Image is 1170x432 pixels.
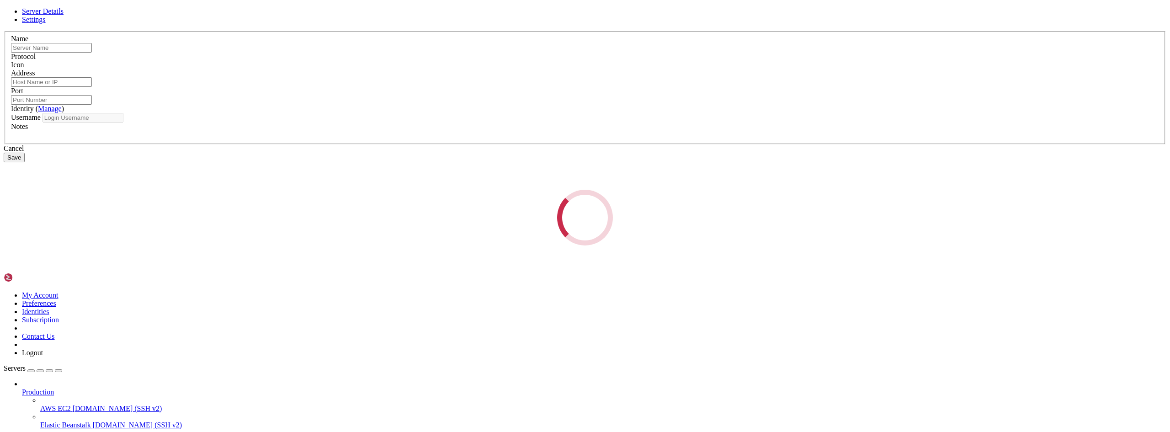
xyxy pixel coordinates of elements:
label: Icon [11,61,24,69]
div: (35, 46) [138,361,142,369]
a: My Account [22,291,58,299]
span: Nome do Banco de Dados: postgresql [4,268,128,276]
span: Acesso ao Portainer: [URL][TECHNICAL_ID] [4,206,150,213]
a: Servers [4,364,62,372]
span: AWS EC2 [40,405,71,412]
span: Senha: [SECURITY_DATA] [4,159,84,167]
span: Elastic Beanstalk [40,421,91,429]
span: Senha do Banco de Dados: PwcHj0DvYIe9H/WT7ZcZ1SMqp8NhzuNO2MhGMh4wTc0= [4,27,256,34]
span: Senha do Redis: V8+myTy4vIZHgvGtjCN5vZlGFzKGGb3e1tdv07NRu0Q= [4,299,223,307]
span: root@root:~/zpro_passaporte_shell# [4,361,128,369]
span: [DOMAIN_NAME] (SSH v2) [73,405,162,412]
a: Settings [22,16,46,23]
span: URL front: [URL][DOMAIN_NAME] [4,175,110,182]
span: FAQ: [URL][DOMAIN_NAME] [4,346,88,353]
span: URL back: [URL][DOMAIN_NAME] [4,190,106,198]
a: Server Details [22,7,64,15]
span: Senha do Redis: V8+myTy4vIZHgvGtjCN5vZlGFzKGGb3e1tdv07NRu0Q= [4,35,223,42]
span: FAQ: [URL][DOMAIN_NAME] [4,58,88,65]
span: [DOMAIN_NAME] (SSH v2) [93,421,182,429]
a: Identities [22,308,49,315]
span: Servers [4,364,26,372]
label: Identity [11,105,64,112]
img: Shellngn [4,273,56,282]
span: 💻 [7,81,15,89]
button: Save [4,153,25,162]
span: Senha: [SECURITY_DATA] [4,128,84,136]
span: Usuário: [EMAIL_ADDRESS][DOMAIN_NAME] [4,144,139,151]
span: Senha Usuario DeployZDG: oTfiE3e7RWiOfwAdo+riDg== [4,237,183,245]
input: Host Name or IP [11,77,92,87]
input: Login Username [43,113,123,123]
span: Usuario do Banco de Dados: zpro [4,252,117,260]
span: Firewall foi ativado, liberando acesso as portas 22, 443, 80 e 9000 [4,43,249,50]
span: Suporte: [URL][DOMAIN_NAME] [4,330,102,338]
span: Usuario do Banco de Dados: zpro [4,11,117,19]
div: Cancel [4,144,1166,153]
span: Firewall foi ativado, liberando acesso as portas 22, 443, 80 e 9000 [4,315,249,322]
label: Name [11,35,28,43]
div: Loading... [553,185,618,250]
span: Nome do Banco de Dados: postgresql [4,19,128,27]
span: Instalação concluída com Sucesso... [15,81,143,89]
label: Notes [11,123,28,130]
label: Protocol [11,53,36,60]
span: SuperAdmin: [EMAIL_ADDRESS][DOMAIN_NAME] [4,112,150,120]
a: Production [22,388,1166,396]
span: Production [22,388,54,396]
a: Contact Us [22,332,55,340]
label: Address [11,69,35,77]
a: AWS EC2 [DOMAIN_NAME] (SSH v2) [40,405,1166,413]
label: Port [11,87,23,95]
a: Logout [22,349,43,357]
x-row: root@root:~/zpro_passaporte_shell# [4,66,1051,74]
span: Suporte: [URL][DOMAIN_NAME] [4,50,102,58]
input: Server Name [11,43,92,53]
label: Username [11,113,41,121]
a: Elastic Beanstalk [DOMAIN_NAME] (SSH v2) [40,421,1166,429]
span: Senha do Banco de Dados: PwcHj0DvYIe9H/WT7ZcZ1SMqp8NhzuNO2MhGMh4wTc0= [4,283,256,291]
a: Subscription [22,316,59,324]
span: Senha Usuario DeployZDG: oTfiE3e7RWiOfwAdo+riDg== [4,4,183,11]
li: AWS EC2 [DOMAIN_NAME] (SSH v2) [40,396,1166,413]
li: Elastic Beanstalk [DOMAIN_NAME] (SSH v2) [40,413,1166,429]
input: Port Number [11,95,92,105]
a: Manage [38,105,62,112]
span: ( ) [36,105,64,112]
a: Preferences [22,299,56,307]
span: Senha do Portainer: GXRj6HiPVBYecZzC [4,221,135,229]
